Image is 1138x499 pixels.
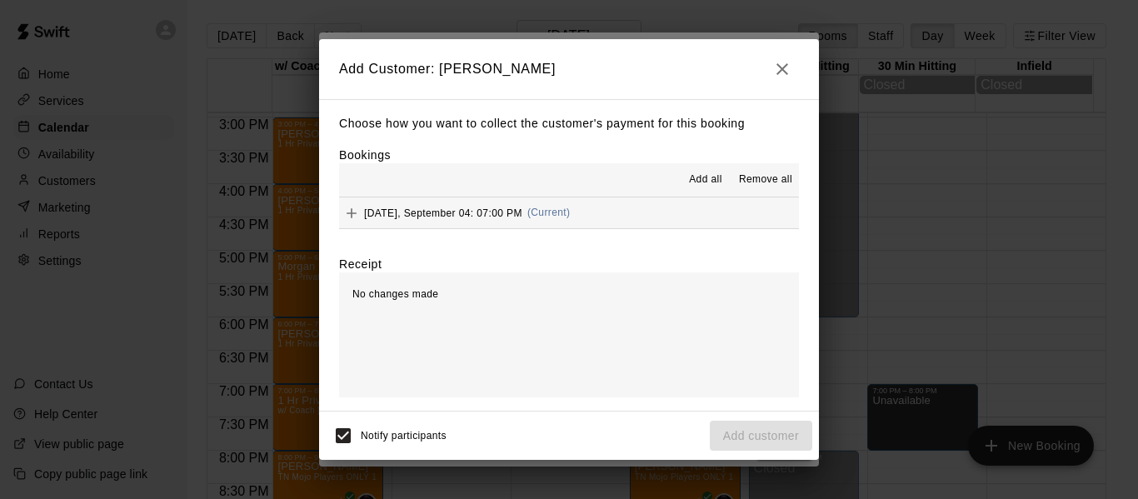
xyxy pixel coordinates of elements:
[679,167,732,193] button: Add all
[689,172,722,188] span: Add all
[364,207,522,218] span: [DATE], September 04: 07:00 PM
[339,206,364,218] span: Add
[527,207,571,218] span: (Current)
[339,113,799,134] p: Choose how you want to collect the customer's payment for this booking
[732,167,799,193] button: Remove all
[352,288,438,300] span: No changes made
[339,148,391,162] label: Bookings
[339,256,382,272] label: Receipt
[339,197,799,228] button: Add[DATE], September 04: 07:00 PM(Current)
[319,39,819,99] h2: Add Customer: [PERSON_NAME]
[739,172,792,188] span: Remove all
[361,430,447,442] span: Notify participants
